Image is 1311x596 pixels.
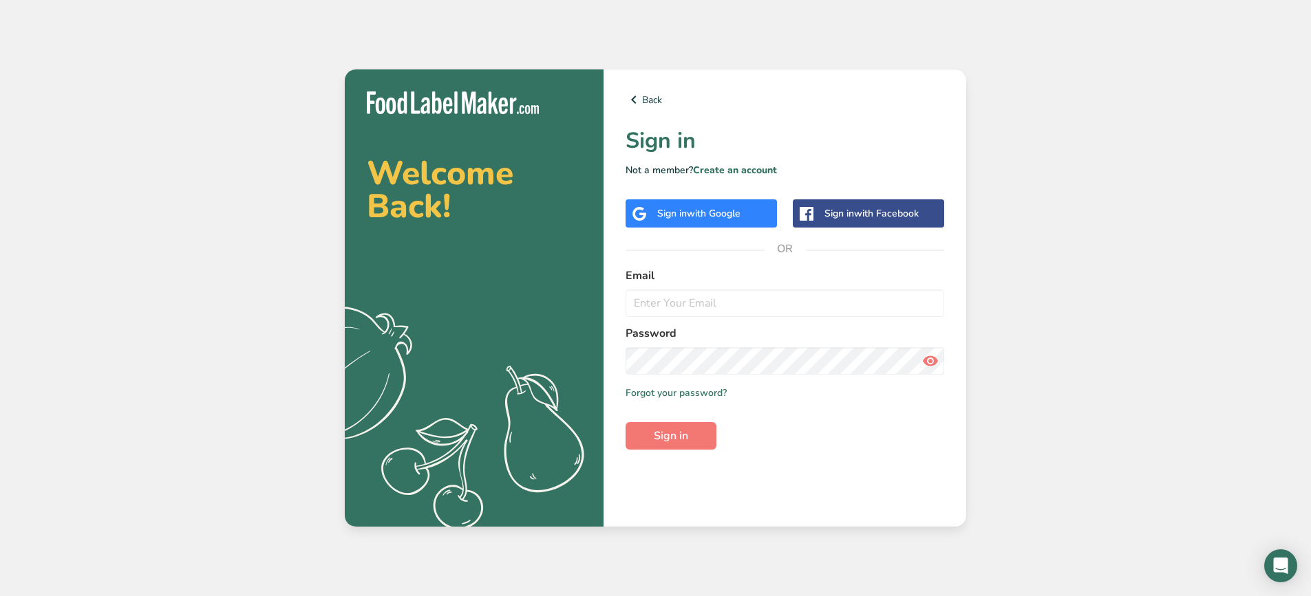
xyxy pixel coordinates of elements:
span: with Google [687,207,740,220]
h1: Sign in [626,124,944,157]
span: OR [765,228,806,269]
h2: Welcome Back! [367,157,582,223]
label: Email [626,267,944,284]
a: Create an account [693,164,777,177]
div: Sign in [657,206,740,221]
a: Forgot your password? [626,386,727,400]
div: Sign in [824,206,919,221]
div: Open Intercom Messenger [1264,549,1297,582]
button: Sign in [626,422,716,450]
a: Back [626,91,944,108]
label: Password [626,325,944,342]
img: Food Label Maker [367,91,539,114]
span: Sign in [654,428,688,444]
span: with Facebook [854,207,919,220]
input: Enter Your Email [626,289,944,317]
p: Not a member? [626,163,944,177]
